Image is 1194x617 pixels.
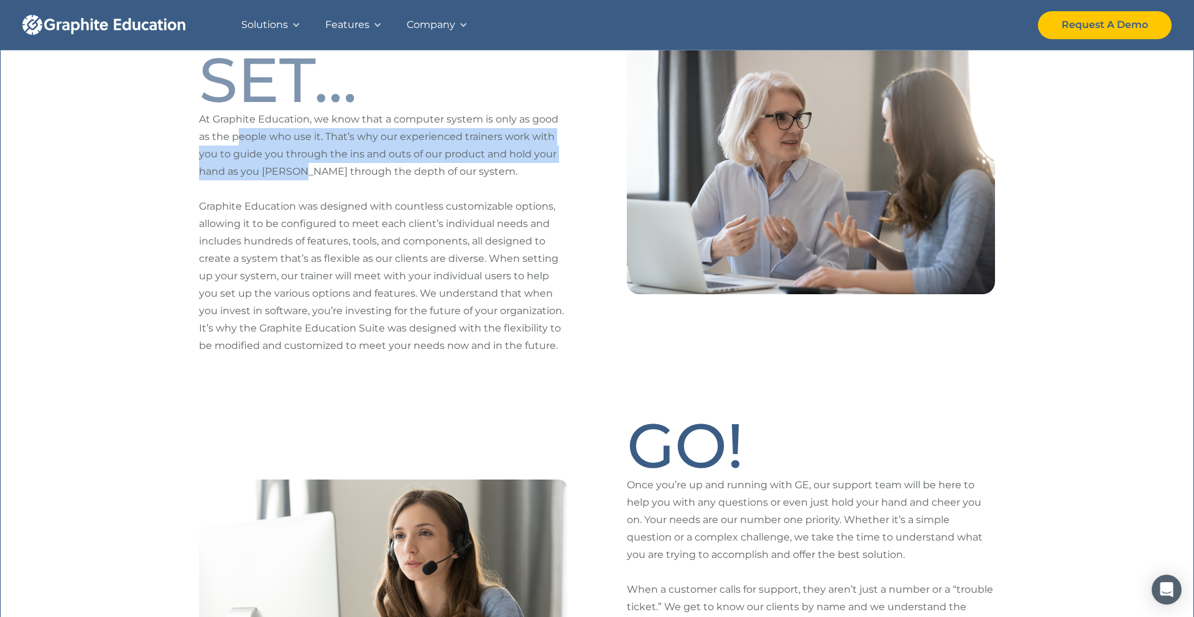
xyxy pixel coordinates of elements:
p: At Graphite Education, we know that a computer system is only as good as the people who use it. T... [199,111,567,355]
div: Solutions [241,16,288,34]
div: GO! [627,414,744,476]
a: Request A Demo [1038,11,1172,39]
div: Company [407,16,455,34]
div: SET… [199,49,357,111]
div: Request A Demo [1062,16,1148,34]
div: Features [325,16,369,34]
div: Open Intercom Messenger [1152,575,1182,605]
